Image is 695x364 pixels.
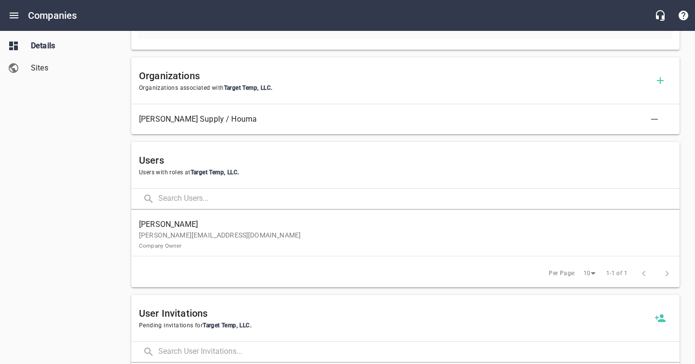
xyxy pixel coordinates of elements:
[139,84,649,93] span: Organizations associated with
[139,68,649,84] h6: Organizations
[139,113,656,125] span: [PERSON_NAME] Supply / Houma
[31,62,104,74] span: Sites
[28,8,77,23] h6: Companies
[158,342,680,363] input: Search User Invitations...
[191,169,239,176] span: Target Temp, LLC .
[139,306,649,321] h6: User Invitations
[649,307,672,330] a: Invite a new user to Target Temp, LLC
[139,242,181,249] small: Company Owner
[31,40,104,52] span: Details
[139,219,664,230] span: [PERSON_NAME]
[203,322,251,329] span: Target Temp, LLC .
[131,213,680,256] a: [PERSON_NAME][PERSON_NAME][EMAIL_ADDRESS][DOMAIN_NAME]Company Owner
[672,4,695,27] button: Support Portal
[549,269,576,279] span: Per Page:
[158,189,680,210] input: Search Users...
[224,84,273,91] span: Target Temp, LLC .
[649,4,672,27] button: Live Chat
[139,153,672,168] h6: Users
[649,69,672,92] button: Add Organization
[2,4,26,27] button: Open drawer
[139,230,664,251] p: [PERSON_NAME][EMAIL_ADDRESS][DOMAIN_NAME]
[139,321,649,331] span: Pending invitations for
[606,269,627,279] span: 1-1 of 1
[139,168,672,178] span: Users with roles at
[580,267,599,280] div: 10
[643,108,666,131] button: Delete Association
